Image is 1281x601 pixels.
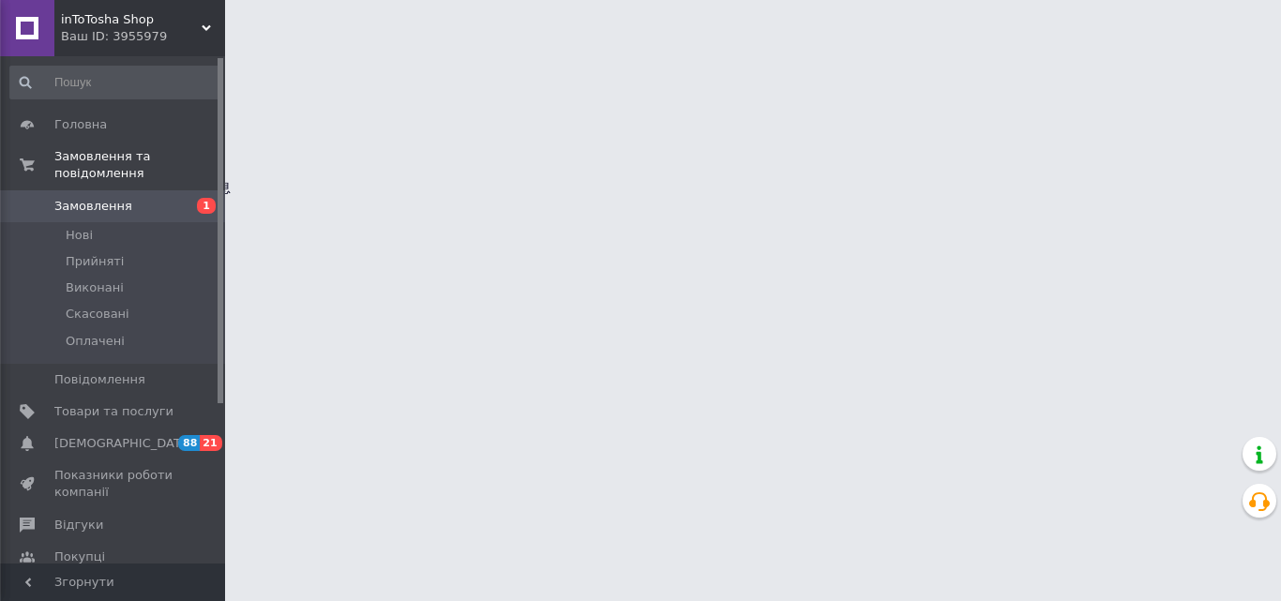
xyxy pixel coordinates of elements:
[66,333,125,350] span: Оплачені
[54,403,173,420] span: Товари та послуги
[66,253,124,270] span: Прийняті
[54,467,173,501] span: Показники роботи компанії
[54,116,107,133] span: Головна
[197,198,216,214] span: 1
[54,517,103,533] span: Відгуки
[54,198,132,215] span: Замовлення
[61,28,225,45] div: Ваш ID: 3955979
[61,11,202,28] span: inToTosha Shop
[54,548,105,565] span: Покупці
[9,66,221,99] input: Пошук
[54,371,145,388] span: Повідомлення
[54,148,225,182] span: Замовлення та повідомлення
[54,435,193,452] span: [DEMOGRAPHIC_DATA]
[66,279,124,296] span: Виконані
[178,435,200,451] span: 88
[200,435,221,451] span: 21
[66,306,129,323] span: Скасовані
[66,227,93,244] span: Нові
